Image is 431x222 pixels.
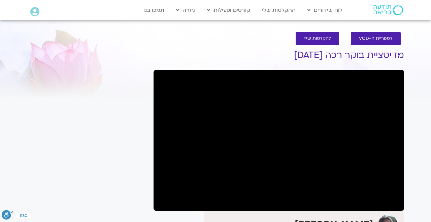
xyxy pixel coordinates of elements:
[304,4,346,17] a: לוח שידורים
[359,36,393,41] span: לספריית ה-VOD
[304,36,331,41] span: להקלטות שלי
[154,50,404,60] h1: מדיטציית בוקר רכה [DATE]
[259,4,299,17] a: ההקלטות שלי
[351,32,401,45] a: לספריית ה-VOD
[373,5,403,15] img: תודעה בריאה
[296,32,339,45] a: להקלטות שלי
[204,4,254,17] a: קורסים ופעילות
[173,4,199,17] a: עזרה
[140,4,168,17] a: תמכו בנו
